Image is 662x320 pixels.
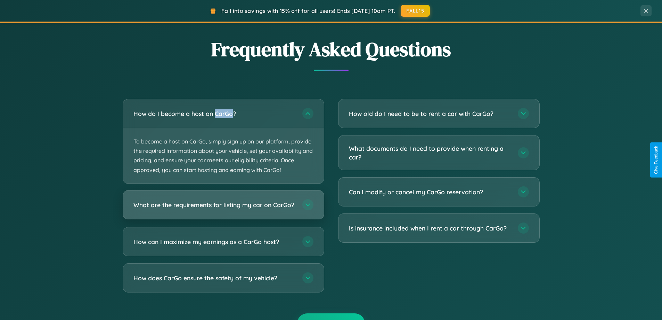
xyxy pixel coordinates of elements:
[349,109,511,118] h3: How old do I need to be to rent a car with CarGo?
[133,200,295,209] h3: What are the requirements for listing my car on CarGo?
[654,146,659,174] div: Give Feedback
[349,224,511,233] h3: Is insurance included when I rent a car through CarGo?
[123,128,324,184] p: To become a host on CarGo, simply sign up on our platform, provide the required information about...
[349,188,511,196] h3: Can I modify or cancel my CarGo reservation?
[133,273,295,282] h3: How does CarGo ensure the safety of my vehicle?
[123,36,540,63] h2: Frequently Asked Questions
[133,109,295,118] h3: How do I become a host on CarGo?
[133,237,295,246] h3: How can I maximize my earnings as a CarGo host?
[401,5,430,17] button: FALL15
[221,7,395,14] span: Fall into savings with 15% off for all users! Ends [DATE] 10am PT.
[349,144,511,161] h3: What documents do I need to provide when renting a car?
